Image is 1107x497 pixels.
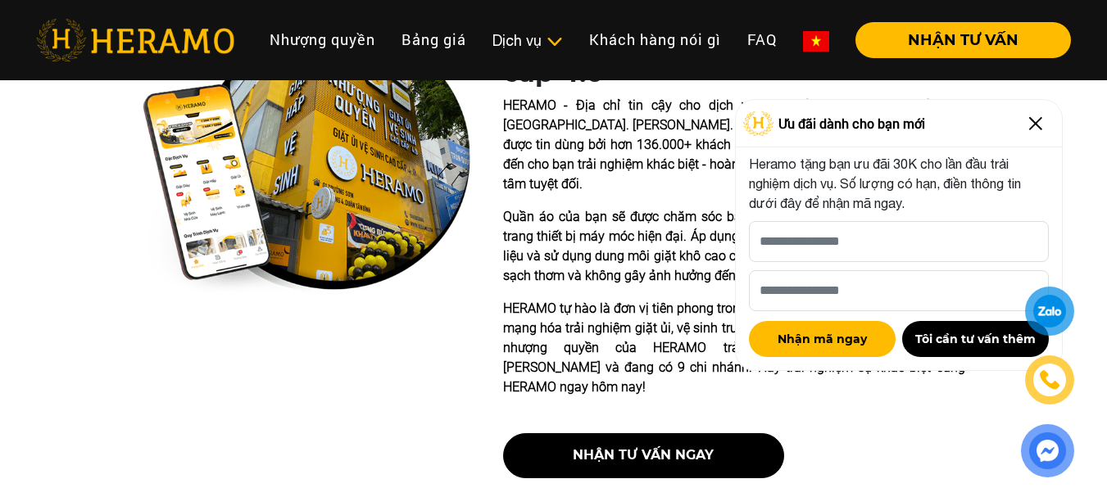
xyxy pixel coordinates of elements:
button: NHẬN TƯ VẤN [855,22,1071,58]
a: Bảng giá [388,22,479,57]
div: Dịch vụ [492,29,563,52]
img: heramo-quality-banner [143,26,470,295]
button: Tôi cần tư vấn thêm [902,321,1049,357]
a: FAQ [734,22,790,57]
p: Heramo tặng bạn ưu đãi 30K cho lần đầu trải nghiệm dịch vụ. Số lượng có hạn, điền thông tin dưới ... [749,154,1049,213]
img: Close [1023,111,1049,137]
img: vn-flag.png [803,31,829,52]
img: heramo-logo.png [36,19,234,61]
span: Ưu đãi dành cho bạn mới [778,114,925,133]
img: subToggleIcon [546,34,563,50]
img: Logo [743,111,774,136]
a: Nhượng quyền [256,22,388,57]
button: Nhận mã ngay [749,321,896,357]
a: NHẬN TƯ VẤN [842,33,1071,47]
a: Khách hàng nói gì [576,22,734,57]
p: HERAMO tự hào là đơn vị tiên phong trong việc ứng dụng công nghệ 4.0 để cách mạng hóa trải nghiệm... [503,299,965,397]
button: nhận tư vấn ngay [503,433,784,478]
p: HERAMO - Địa chỉ tin cậy cho dịch vụ giặt hấp giặt khô hàng đầu tại [GEOGRAPHIC_DATA]. [PERSON_NA... [503,96,965,194]
img: phone-icon [1041,371,1059,389]
p: Quần áo của bạn sẽ được chăm sóc bằng quy trình giặt khô đúng chuẩn với trang thiết bị máy móc hi... [503,207,965,286]
a: phone-icon [1027,357,1072,402]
